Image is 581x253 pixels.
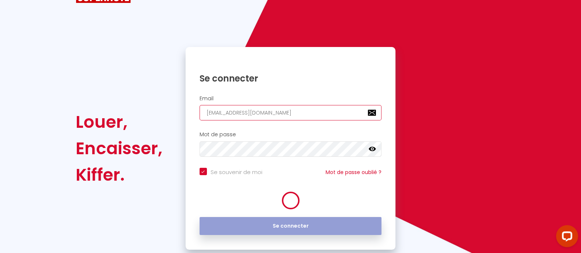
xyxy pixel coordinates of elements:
[200,131,382,138] h2: Mot de passe
[200,95,382,102] h2: Email
[200,73,382,84] h1: Se connecter
[76,135,162,162] div: Encaisser,
[200,105,382,120] input: Ton Email
[76,162,162,188] div: Kiffer.
[76,109,162,135] div: Louer,
[550,222,581,253] iframe: LiveChat chat widget
[200,217,382,235] button: Se connecter
[326,169,381,176] a: Mot de passe oublié ?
